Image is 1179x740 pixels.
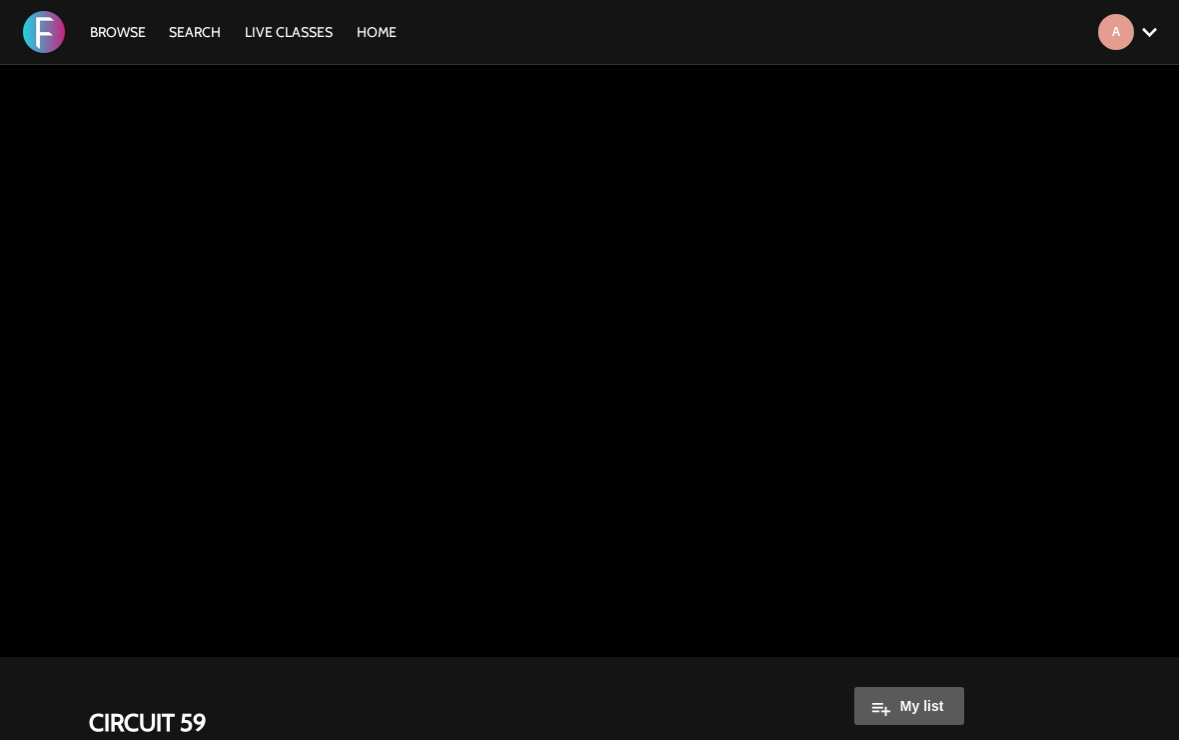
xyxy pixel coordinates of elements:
a: Browse [80,23,156,41]
a: Search [159,23,231,41]
img: FORMATION [23,11,65,53]
a: LIVE CLASSES [235,23,343,41]
nav: Primary [80,22,408,42]
button: My list [854,687,965,725]
strong: CIRCUIT 59 [89,707,207,738]
a: HOME [347,23,407,41]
